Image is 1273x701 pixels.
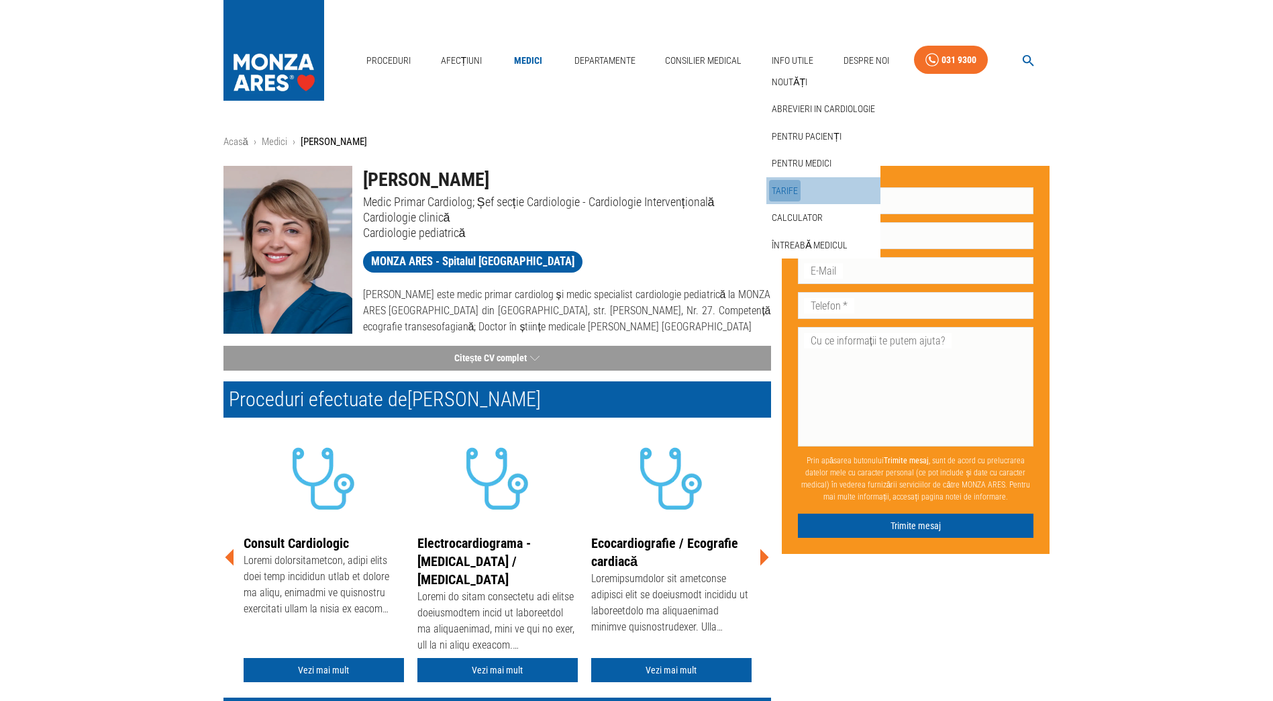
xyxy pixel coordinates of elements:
[838,47,895,75] a: Despre Noi
[262,136,287,148] a: Medici
[769,126,844,148] a: Pentru pacienți
[244,658,404,683] a: Vezi mai mult
[798,449,1034,508] p: Prin apăsarea butonului , sunt de acord cu prelucrarea datelor mele cu caracter personal (ce pot ...
[301,134,367,150] p: [PERSON_NAME]
[591,571,752,638] div: Loremipsumdolor sit ametconse adipisci elit se doeiusmodt incididu ut laboreetdolo ma aliquaenima...
[363,194,771,209] p: Medic Primar Cardiolog; Șef secție Cardiologie - Cardiologie Intervențională
[417,535,531,588] a: Electrocardiograma - [MEDICAL_DATA] / [MEDICAL_DATA]
[223,381,771,418] h2: Proceduri efectuate de [PERSON_NAME]
[766,47,819,75] a: Info Utile
[766,123,880,150] div: Pentru pacienți
[436,47,488,75] a: Afecțiuni
[254,134,256,150] li: ›
[363,251,582,273] a: MONZA ARES - Spitalul [GEOGRAPHIC_DATA]
[417,658,578,683] a: Vezi mai mult
[766,232,880,259] div: Întreabă medicul
[766,68,880,96] div: Noutăți
[766,95,880,123] div: Abrevieri in cardiologie
[244,535,349,551] a: Consult Cardiologic
[363,287,771,335] p: [PERSON_NAME] este medic primar cardiolog și medic specialist cardiologie pediatrică la MONZA ARE...
[507,47,550,75] a: Medici
[363,253,582,270] span: MONZA ARES - Spitalul [GEOGRAPHIC_DATA]
[766,68,880,259] nav: secondary mailbox folders
[914,46,988,75] a: 031 9300
[223,134,1050,150] nav: breadcrumb
[569,47,641,75] a: Departamente
[769,207,825,229] a: Calculator
[769,71,810,93] a: Noutăți
[769,152,834,175] a: Pentru medici
[766,150,880,177] div: Pentru medici
[769,234,850,256] a: Întreabă medicul
[941,52,976,68] div: 031 9300
[223,136,248,148] a: Acasă
[223,346,771,371] button: Citește CV complet
[363,166,771,194] h1: [PERSON_NAME]
[363,225,771,240] p: Cardiologie pediatrică
[884,456,929,465] b: Trimite mesaj
[417,589,578,656] div: Loremi do sitam consectetu adi elitse doeiusmodtem incid ut laboreetdol ma aliquaenimad, mini ve ...
[293,134,295,150] li: ›
[766,177,880,205] div: Tarife
[363,209,771,225] p: Cardiologie clinică
[244,553,404,620] div: Loremi dolorsitametcon, adipi elits doei temp incididun utlab et dolore ma aliqu, enimadmi ve qui...
[660,47,747,75] a: Consilier Medical
[591,658,752,683] a: Vezi mai mult
[223,166,352,334] img: Dr. Silvia Deaconu
[769,98,878,120] a: Abrevieri in cardiologie
[766,204,880,232] div: Calculator
[769,180,801,202] a: Tarife
[591,535,738,569] a: Ecocardiografie / Ecografie cardiacă
[361,47,416,75] a: Proceduri
[798,514,1034,539] button: Trimite mesaj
